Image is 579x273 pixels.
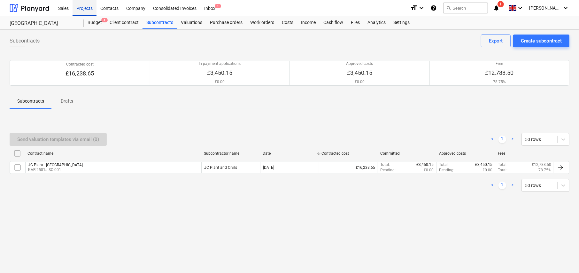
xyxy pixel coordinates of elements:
[498,162,507,168] p: Total :
[439,162,449,168] p: Total :
[84,16,106,29] a: Budget4
[17,98,44,105] p: Subcontracts
[493,4,499,12] i: notifications
[509,136,516,143] a: Next page
[489,37,503,45] div: Export
[206,16,246,29] a: Purchase orders
[538,168,551,173] p: 78.75%
[498,182,506,189] a: Page 1 is your current page
[443,3,488,13] button: Search
[439,151,493,156] div: Approved costs
[498,168,507,173] p: Total :
[10,20,76,27] div: [GEOGRAPHIC_DATA]
[346,61,373,66] p: Approved costs
[498,136,506,143] a: Page 1 is your current page
[278,16,297,29] a: Costs
[498,151,552,156] div: Free
[59,98,75,105] p: Drafts
[488,182,496,189] a: Previous page
[481,35,511,47] button: Export
[28,163,83,167] div: JC Plant - [GEOGRAPHIC_DATA]
[380,151,434,156] div: Committed
[498,1,504,7] span: 1
[364,16,390,29] a: Analytics
[416,162,434,168] p: £3,450.15
[439,168,454,173] p: Pending :
[347,16,364,29] a: Files
[246,16,278,29] a: Work orders
[263,151,316,156] div: Date
[446,5,451,11] span: search
[390,16,413,29] a: Settings
[101,18,108,22] span: 4
[562,4,569,12] i: keyboard_arrow_down
[381,162,390,168] p: Total :
[521,37,562,45] div: Create subcontract
[84,16,106,29] div: Budget
[346,79,373,85] p: £0.00
[547,242,579,273] iframe: Chat Widget
[321,151,375,156] div: Contracted cost
[199,79,241,85] p: £0.00
[28,167,83,173] p: KAR-2501a-SO-001
[143,16,177,29] a: Subcontracts
[199,69,241,77] p: £3,450.15
[532,162,551,168] p: £12,788.50
[297,16,320,29] a: Income
[177,16,206,29] a: Valuations
[488,136,496,143] a: Previous page
[485,79,513,85] p: 78.75%
[529,5,561,11] span: [PERSON_NAME]
[483,168,492,173] p: £0.00
[66,62,94,67] p: Contracted cost
[485,69,513,77] p: £12,788.50
[516,4,524,12] i: keyboard_arrow_down
[320,16,347,29] a: Cash flow
[66,70,94,77] p: £16,238.65
[513,35,569,47] button: Create subcontract
[10,37,40,45] span: Subcontracts
[204,165,237,170] div: JC Plant and Civils
[263,165,274,170] div: [DATE]
[381,168,396,173] p: Pending :
[424,168,434,173] p: £0.00
[27,151,199,156] div: Contract name
[199,61,241,66] p: In payment applications
[418,4,425,12] i: keyboard_arrow_down
[475,162,492,168] p: £3,450.15
[509,182,516,189] a: Next page
[485,61,513,66] p: Free
[319,162,378,173] div: £16,238.65
[204,151,258,156] div: Subcontractor name
[106,16,143,29] a: Client contract
[215,4,221,8] span: 1
[430,4,437,12] i: Knowledge base
[346,69,373,77] p: £3,450.15
[410,4,418,12] i: format_size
